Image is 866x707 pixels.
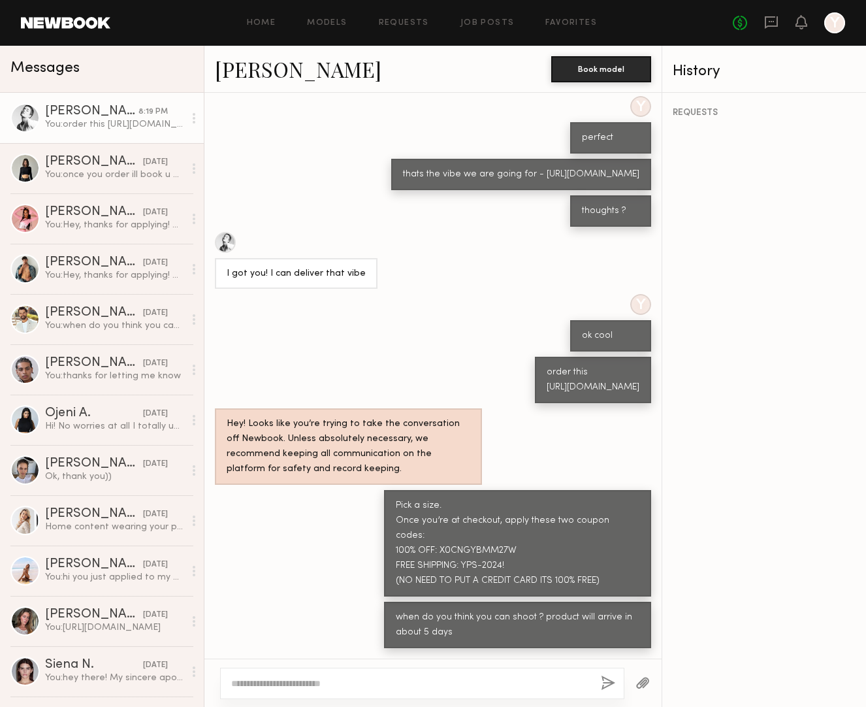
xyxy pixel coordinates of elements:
div: 8:19 PM [138,106,168,118]
div: [PERSON_NAME] [45,558,143,571]
a: Home [247,19,276,27]
div: I got you! I can deliver that vibe [227,267,366,282]
div: Siena N. [45,659,143,672]
div: Ok, thank you)) [45,470,184,483]
div: [DATE] [143,609,168,621]
div: [DATE] [143,508,168,521]
div: [PERSON_NAME] [45,457,143,470]
div: thoughts ? [582,204,639,219]
div: order this [URL][DOMAIN_NAME] [547,365,639,395]
a: Y [824,12,845,33]
div: ok cool [582,329,639,344]
span: Messages [10,61,80,76]
div: You: when do you think you can shoot (so i can book you)? product will arrive in about 5 days [45,320,184,332]
div: [PERSON_NAME] [45,206,143,219]
div: REQUESTS [673,108,856,118]
div: Home content wearing your product UGC style [45,521,184,533]
div: [DATE] [143,156,168,169]
a: Models [307,19,347,27]
div: You: Hey, thanks for applying! We think you’re going to be a great fit. Just want to make sure yo... [45,269,184,282]
div: perfect [582,131,639,146]
div: You: once you order ill book u on the app [45,169,184,181]
div: You: [URL][DOMAIN_NAME] [45,621,184,634]
div: You: thanks for letting me know [45,370,184,382]
div: Hey! Looks like you’re trying to take the conversation off Newbook. Unless absolutely necessary, ... [227,417,470,477]
a: Requests [379,19,429,27]
div: You: hey there! My sincere apologies for my outrageously late response! Would you still like to w... [45,672,184,684]
div: [DATE] [143,458,168,470]
div: [DATE] [143,307,168,320]
div: [PERSON_NAME] [45,608,143,621]
div: [PERSON_NAME] [45,306,143,320]
div: [PERSON_NAME] [45,256,143,269]
div: [DATE] [143,408,168,420]
a: [PERSON_NAME] [215,55,381,83]
div: You: Hey, thanks for applying! We think you’re going to be a great fit. Just want to make sure yo... [45,219,184,231]
div: [DATE] [143,357,168,370]
div: when do you think you can shoot ? product will arrive in about 5 days [396,610,639,640]
div: Hi! No worries at all I totally understand :) yes I’m still open to working together! [45,420,184,433]
div: You: order this [URL][DOMAIN_NAME] [45,118,184,131]
div: thats the vibe we are going for - [URL][DOMAIN_NAME] [403,167,639,182]
div: Pick a size. Once you’re at checkout, apply these two coupon codes: 100% OFF: X0CNGYBMM27W FREE S... [396,499,639,589]
div: Ojeni A. [45,407,143,420]
div: [PERSON_NAME] [45,105,138,118]
div: [PERSON_NAME] [45,156,143,169]
a: Favorites [545,19,597,27]
div: [DATE] [143,257,168,269]
div: You: hi you just applied to my post once more [45,571,184,584]
div: [DATE] [143,659,168,672]
a: Book model [551,63,651,74]
a: Job Posts [460,19,515,27]
div: [DATE] [143,559,168,571]
button: Book model [551,56,651,82]
div: History [673,64,856,79]
div: [DATE] [143,206,168,219]
div: [PERSON_NAME] [45,508,143,521]
div: [PERSON_NAME] [45,357,143,370]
